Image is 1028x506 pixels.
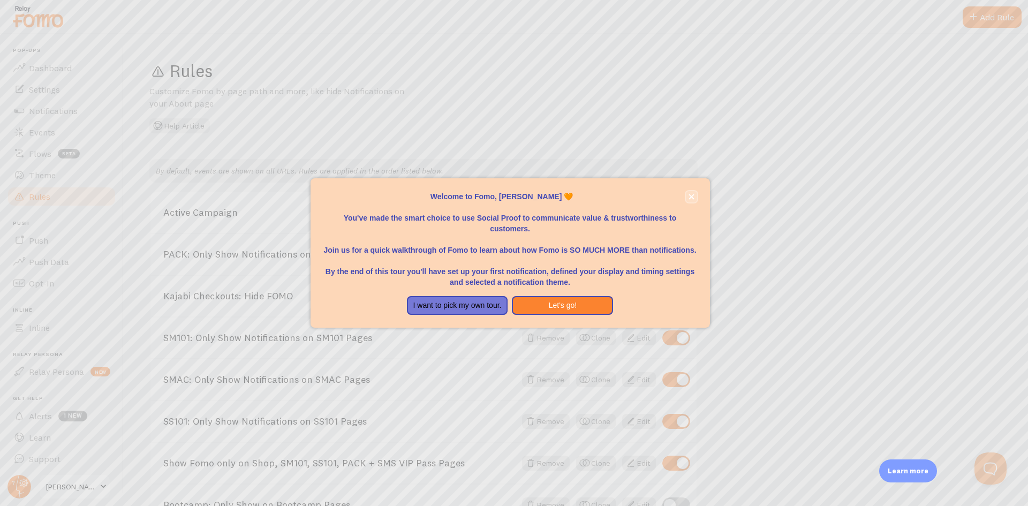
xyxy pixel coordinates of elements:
[323,202,697,234] p: You've made the smart choice to use Social Proof to communicate value & trustworthiness to custom...
[888,466,928,476] p: Learn more
[879,459,937,482] div: Learn more
[323,255,697,288] p: By the end of this tour you'll have set up your first notification, defined your display and timi...
[686,191,697,202] button: close,
[512,296,613,315] button: Let's go!
[323,191,697,202] p: Welcome to Fomo, [PERSON_NAME] 🧡
[407,296,508,315] button: I want to pick my own tour.
[311,178,710,328] div: Welcome to Fomo, Mim Jenkinson 🧡You&amp;#39;ve made the smart choice to use Social Proof to commu...
[323,234,697,255] p: Join us for a quick walkthrough of Fomo to learn about how Fomo is SO MUCH MORE than notifications.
